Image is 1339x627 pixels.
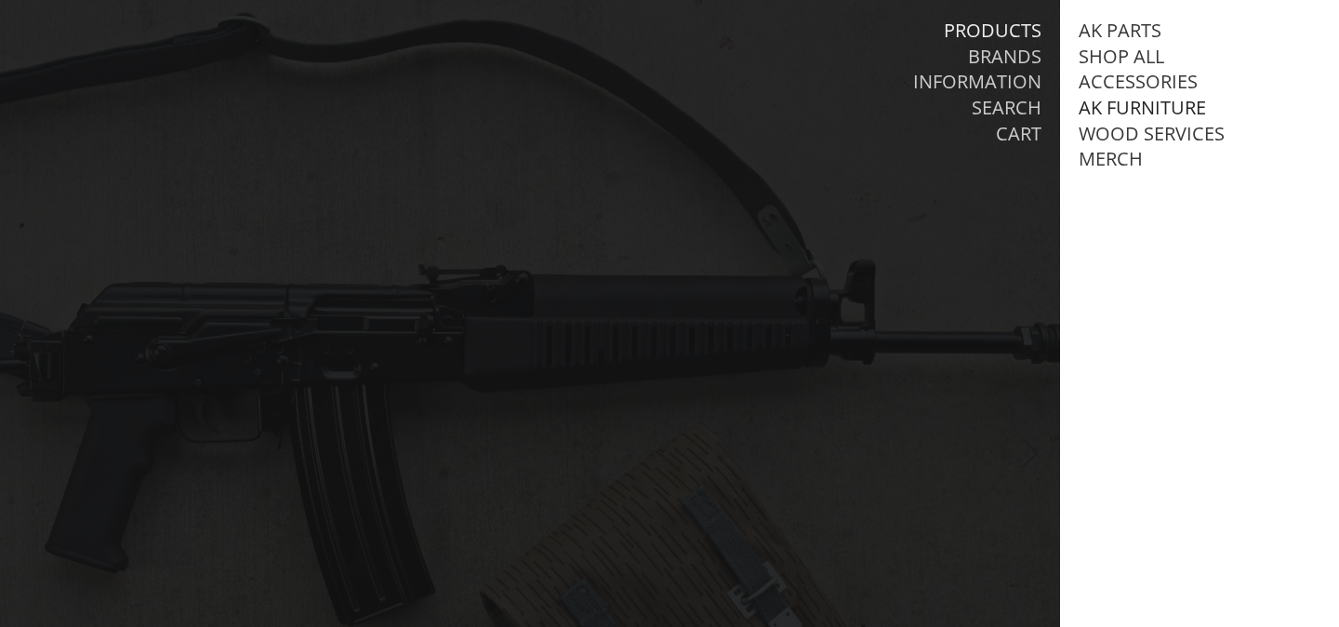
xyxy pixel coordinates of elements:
a: Accessories [1079,70,1198,94]
a: Shop All [1079,45,1164,69]
a: Information [913,70,1041,94]
a: AK Furniture [1079,96,1206,120]
a: Search [972,96,1041,120]
a: Cart [996,122,1041,146]
a: Products [944,19,1041,43]
a: Brands [968,45,1041,69]
a: Merch [1079,147,1143,171]
a: AK Parts [1079,19,1161,43]
a: Wood Services [1079,122,1225,146]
